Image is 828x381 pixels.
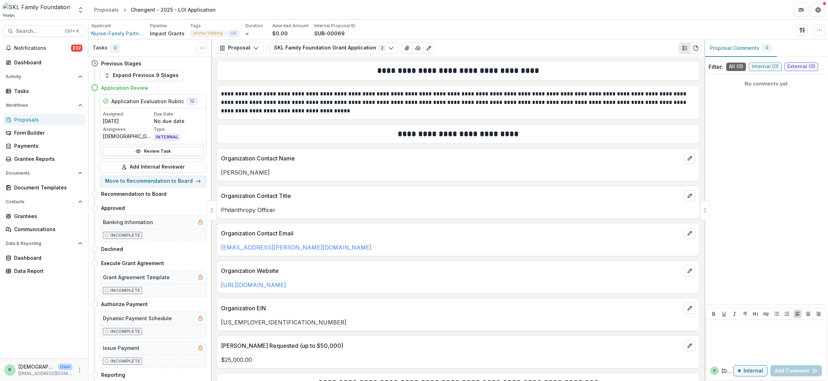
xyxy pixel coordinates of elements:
[751,310,760,318] button: Heading 1
[63,27,81,35] div: Ctrl + K
[103,147,203,156] a: Review Task
[726,63,746,71] span: All ( 0 )
[783,310,791,318] button: Ordered List
[103,344,139,352] h5: Issue Payment
[221,154,681,163] p: Organization Contact Name
[190,23,201,29] p: Tags
[103,133,152,140] p: [DEMOGRAPHIC_DATA]
[272,23,309,29] p: Awarded Amount
[690,42,701,54] button: PDF view
[6,199,75,204] span: Contacts
[14,87,80,95] div: Tasks
[14,129,80,136] div: Form Builder
[3,168,85,179] button: Open Documents
[221,318,695,327] p: [US_EMPLOYER_IDENTIFICATION_NUMBER]
[94,6,119,13] div: Proposals
[679,42,690,54] button: Plaintext view
[6,74,75,79] span: Activity
[684,228,695,239] button: edit
[811,3,825,17] button: Get Help
[100,176,206,187] button: Move to Recommendation to Board
[154,134,180,141] span: INTERNAL
[75,366,84,374] button: More
[101,204,125,212] h4: Approved
[18,363,55,370] p: [DEMOGRAPHIC_DATA]
[221,244,372,251] a: [EMAIL_ADDRESS][PERSON_NAME][DOMAIN_NAME]
[101,60,141,67] h4: Previous Stages
[91,5,218,15] nav: breadcrumb
[720,310,728,318] button: Underline
[103,315,172,322] h5: Dynamic Payment Schedule
[193,31,223,36] span: Home Visiting
[14,142,80,150] div: Payments
[684,265,695,276] button: edit
[154,126,203,133] p: Type
[221,206,695,214] p: Philanthropy Officer
[14,267,80,275] div: Data Report
[14,45,71,51] span: Notifications
[110,287,140,294] p: Incomplete
[733,365,768,376] button: Internal
[3,127,85,139] a: Form Builder
[3,238,85,249] button: Open Data & Reporting
[314,23,355,29] p: Internal Proposal ID
[245,23,263,29] p: Duration
[131,6,216,13] div: Changent - 2025 - LOI Application
[110,44,120,52] span: 0
[684,190,695,201] button: edit
[101,245,123,253] h4: Declined
[71,45,82,52] span: 232
[221,281,286,288] a: [URL][DOMAIN_NAME]
[272,30,288,37] p: $0.00
[103,126,152,133] p: Assignees
[709,63,723,71] p: Filter:
[804,310,812,318] button: Align Center
[58,364,72,370] p: User
[221,304,681,312] p: Organization EIN
[103,218,153,226] h5: Banking Information
[93,45,107,51] h3: Tasks
[154,117,203,125] p: No due date
[197,42,208,54] button: Toggle View Cancelled Tasks
[221,266,681,275] p: Organization Website
[3,210,85,222] a: Grantees
[722,367,733,375] p: [DEMOGRAPHIC_DATA]
[14,155,80,163] div: Grantee Reports
[794,3,808,17] button: Partners
[3,100,85,111] button: Open Workflows
[101,84,148,92] h4: Application Review
[684,340,695,351] button: edit
[269,42,398,54] button: SKL Family Foundation Grant Application2
[6,241,75,246] span: Data & Reporting
[221,341,681,350] p: [PERSON_NAME] Requested (up to $50,000)
[91,30,144,37] a: Nurse-Family Partnership
[91,5,122,15] a: Proposals
[150,30,185,37] p: Impact Grants
[684,153,695,164] button: edit
[221,356,695,364] p: $25,000.00
[14,254,80,262] div: Dashboard
[730,310,739,318] button: Italicize
[3,85,85,97] a: Tasks
[14,212,80,220] div: Grantees
[14,59,80,66] div: Dashboard
[3,182,85,193] a: Document Templates
[14,116,80,123] div: Proposals
[709,80,824,87] p: No comments yet
[221,229,681,238] p: Organization Contact Email
[101,190,167,198] h4: Recommendation to Board
[401,42,413,54] button: View Attached Files
[245,30,249,37] p: ∞
[103,117,152,125] p: [DATE]
[741,310,750,318] button: Strike
[3,140,85,152] a: Payments
[18,370,72,377] p: [EMAIL_ADDRESS][DOMAIN_NAME]
[3,153,85,165] a: Grantee Reports
[231,31,237,36] span: US
[684,303,695,314] button: edit
[762,310,770,318] button: Heading 2
[8,368,11,372] div: kristen
[6,171,75,176] span: Documents
[215,42,263,54] button: Proposal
